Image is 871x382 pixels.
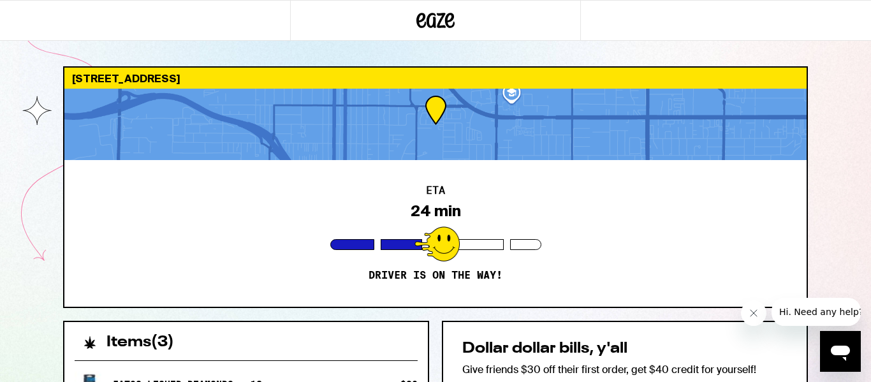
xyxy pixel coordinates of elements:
iframe: Close message [741,300,766,326]
p: Give friends $30 off their first order, get $40 credit for yourself! [462,363,787,376]
h2: Dollar dollar bills, y'all [462,341,787,356]
h2: Items ( 3 ) [106,335,174,350]
iframe: Message from company [772,298,861,326]
span: Hi. Need any help? [8,9,92,19]
h2: ETA [426,186,445,196]
iframe: Button to launch messaging window [820,331,861,372]
div: 24 min [411,202,461,220]
div: [STREET_ADDRESS] [64,68,807,89]
p: Driver is on the way! [369,269,502,282]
